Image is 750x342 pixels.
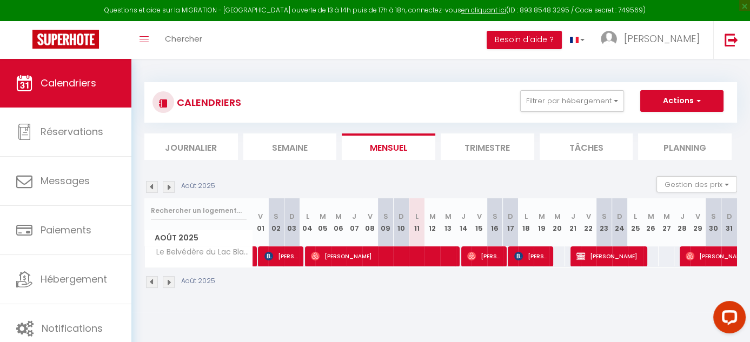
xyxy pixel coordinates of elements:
[383,211,388,222] abbr: S
[634,211,637,222] abbr: L
[586,211,591,222] abbr: V
[440,198,456,246] th: 13
[711,211,716,222] abbr: S
[300,198,315,246] th: 04
[335,211,342,222] abbr: M
[352,211,356,222] abbr: J
[347,198,362,246] th: 07
[648,211,654,222] abbr: M
[487,31,562,49] button: Besoin d'aide ?
[331,198,347,246] th: 06
[378,198,394,246] th: 09
[461,211,466,222] abbr: J
[157,21,210,59] a: Chercher
[42,321,103,335] span: Notifications
[41,223,91,237] span: Paiements
[456,198,472,246] th: 14
[467,246,504,266] span: [PERSON_NAME]
[41,125,103,138] span: Réservations
[576,246,645,266] span: [PERSON_NAME]
[311,246,457,266] span: [PERSON_NAME]
[540,133,633,160] li: Tâches
[508,211,513,222] abbr: D
[32,30,99,49] img: Super Booking
[415,211,419,222] abbr: L
[41,272,107,286] span: Hébergement
[549,198,565,246] th: 20
[151,201,247,220] input: Rechercher un logement...
[253,198,269,246] th: 01
[181,181,215,191] p: Août 2025
[539,211,545,222] abbr: M
[503,198,519,246] th: 17
[727,211,732,222] abbr: D
[144,133,238,160] li: Journalier
[628,198,643,246] th: 25
[429,211,436,222] abbr: M
[601,31,617,47] img: ...
[487,198,503,246] th: 16
[721,198,737,246] th: 31
[181,276,215,286] p: Août 2025
[41,174,90,187] span: Messages
[306,211,309,222] abbr: L
[472,198,487,246] th: 15
[174,90,241,115] h3: CALENDRIERS
[424,198,440,246] th: 12
[643,198,659,246] th: 26
[659,198,674,246] th: 27
[534,198,549,246] th: 19
[705,297,750,342] iframe: LiveChat chat widget
[706,198,721,246] th: 30
[444,211,451,222] abbr: M
[274,211,278,222] abbr: S
[368,211,373,222] abbr: V
[581,198,596,246] th: 22
[624,32,700,45] span: [PERSON_NAME]
[656,176,737,192] button: Gestion des prix
[315,198,331,246] th: 05
[640,90,724,112] button: Actions
[596,198,612,246] th: 23
[612,198,628,246] th: 24
[441,133,534,160] li: Trimestre
[268,198,284,246] th: 02
[725,33,738,46] img: logout
[41,76,96,90] span: Calendriers
[638,133,732,160] li: Planning
[493,211,497,222] abbr: S
[695,211,700,222] abbr: V
[320,211,326,222] abbr: M
[554,211,561,222] abbr: M
[393,198,409,246] th: 10
[477,211,482,222] abbr: V
[680,211,685,222] abbr: J
[409,198,424,246] th: 11
[165,33,202,44] span: Chercher
[461,5,506,15] a: en cliquant ici
[570,211,575,222] abbr: J
[602,211,607,222] abbr: S
[518,198,534,246] th: 18
[289,211,295,222] abbr: D
[617,211,622,222] abbr: D
[147,246,255,258] span: Le Belvédère du Lac Blanc
[284,198,300,246] th: 03
[243,133,337,160] li: Semaine
[525,211,528,222] abbr: L
[342,133,435,160] li: Mensuel
[514,246,551,266] span: [PERSON_NAME]
[258,211,263,222] abbr: V
[593,21,713,59] a: ... [PERSON_NAME]
[362,198,378,246] th: 08
[264,246,301,266] span: [PERSON_NAME]
[690,198,706,246] th: 29
[145,230,253,246] span: Août 2025
[520,90,624,112] button: Filtrer par hébergement
[663,211,670,222] abbr: M
[674,198,690,246] th: 28
[399,211,404,222] abbr: D
[565,198,581,246] th: 21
